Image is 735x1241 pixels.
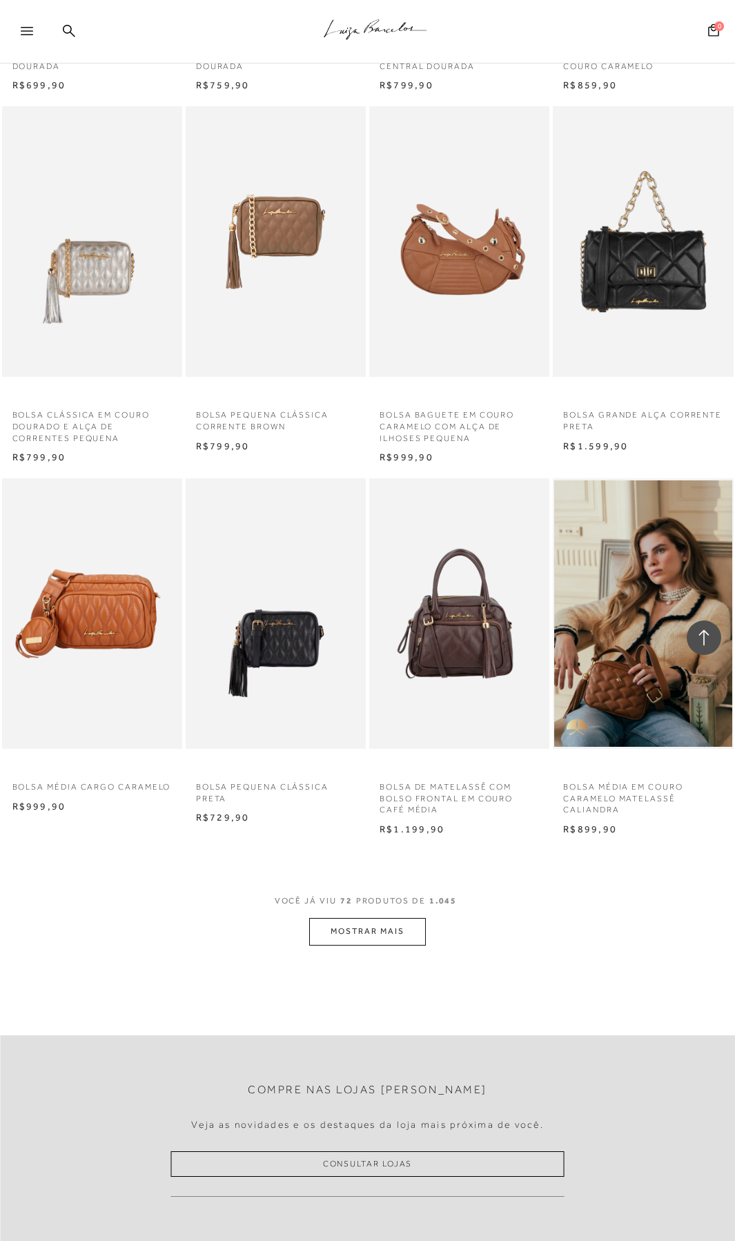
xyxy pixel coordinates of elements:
img: BOLSA PEQUENA CLÁSSICA CORRENTE BROWN [187,108,364,375]
img: BOLSA PEQUENA CLÁSSICA PRETA [187,480,364,747]
a: BOLSA MÉDIA CARGO CARAMELO [2,773,182,793]
img: golden_caliandra_v6.png [553,707,601,749]
a: BOLSA PEQUENA CLÁSSICA PRETA [186,773,366,805]
span: R$799,90 [12,451,66,462]
h2: Compre nas lojas [PERSON_NAME] [248,1084,487,1097]
a: BOLSA DE MATELASSÊ COM BOLSO FRONTAL EM COURO CAFÉ MÉDIA [369,773,549,816]
span: R$699,90 [12,79,66,90]
a: BOLSA PEQUENA CLÁSSICA PRETA BOLSA PEQUENA CLÁSSICA PRETA [187,480,364,747]
a: BOLSA PEQUENA CLÁSSICA CORRENTE BROWN [186,401,366,433]
span: R$899,90 [563,823,617,834]
a: BOLSA PEQUENA CLÁSSICA CORRENTE BROWN BOLSA PEQUENA CLÁSSICA CORRENTE BROWN [187,108,364,375]
a: BOLSA GRANDE ALÇA CORRENTE PRETA [553,401,733,433]
a: BOLSA BAGUETE EM COURO CARAMELO COM ALÇA DE ILHOSES PEQUENA [369,401,549,444]
button: MOSTRAR MAIS [309,918,425,945]
a: BOLSA DE MATELASSÊ COM BOLSO FRONTAL EM COURO CAFÉ MÉDIA BOLSA DE MATELASSÊ COM BOLSO FRONTAL EM ... [371,480,548,747]
span: R$799,90 [380,79,433,90]
a: BOLSA GRANDE ALÇA CORRENTE PRETA BOLSA GRANDE ALÇA CORRENTE PRETA [554,108,732,375]
img: BOLSA BAGUETE EM COURO CARAMELO COM ALÇA DE ILHOSES PEQUENA [371,108,548,375]
span: R$999,90 [380,451,433,462]
a: BOLSA MÉDIA EM COURO CARAMELO MATELASSÊ CALIANDRA BOLSA MÉDIA EM COURO CARAMELO MATELASSÊ CALIANDRA [554,480,732,747]
span: 1.045 [429,896,458,906]
span: R$759,90 [196,79,250,90]
span: R$999,90 [12,801,66,812]
span: R$1.199,90 [380,823,444,834]
img: BOLSA DE MATELASSÊ COM BOLSO FRONTAL EM COURO CAFÉ MÉDIA [371,480,548,747]
span: R$729,90 [196,812,250,823]
img: BOLSA MÉDIA EM COURO CARAMELO MATELASSÊ CALIANDRA [554,480,732,747]
img: BOLSA MÉDIA CARGO CARAMELO [3,480,181,747]
a: BOLSA MÉDIA CARGO CARAMELO BOLSA MÉDIA CARGO CARAMELO [3,480,181,747]
span: R$859,90 [563,79,617,90]
a: BOLSA CLÁSSICA EM COURO DOURADO E ALÇA DE CORRENTES PEQUENA [2,401,182,444]
a: BOLSA CLÁSSICA EM COURO DOURADO E ALÇA DE CORRENTES PEQUENA BOLSA CLÁSSICA EM COURO DOURADO E ALÇ... [3,108,181,375]
a: Consultar Lojas [171,1151,565,1177]
button: 0 [704,23,723,41]
span: R$799,90 [196,440,250,451]
a: BOLSA MÉDIA EM COURO CARAMELO MATELASSÊ CALIANDRA [553,773,733,816]
span: VOCÊ JÁ VIU PRODUTOS DE [275,896,461,906]
img: BOLSA CLÁSSICA EM COURO DOURADO E ALÇA DE CORRENTES PEQUENA [3,108,181,375]
span: 72 [340,896,353,906]
a: BOLSA BAGUETE EM COURO CARAMELO COM ALÇA DE ILHOSES PEQUENA BOLSA BAGUETE EM COURO CARAMELO COM A... [371,108,548,375]
img: BOLSA GRANDE ALÇA CORRENTE PRETA [554,108,732,375]
h4: Veja as novidades e os destaques da loja mais próxima de você. [191,1119,544,1131]
span: 0 [714,21,724,31]
span: R$1.599,90 [563,440,628,451]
